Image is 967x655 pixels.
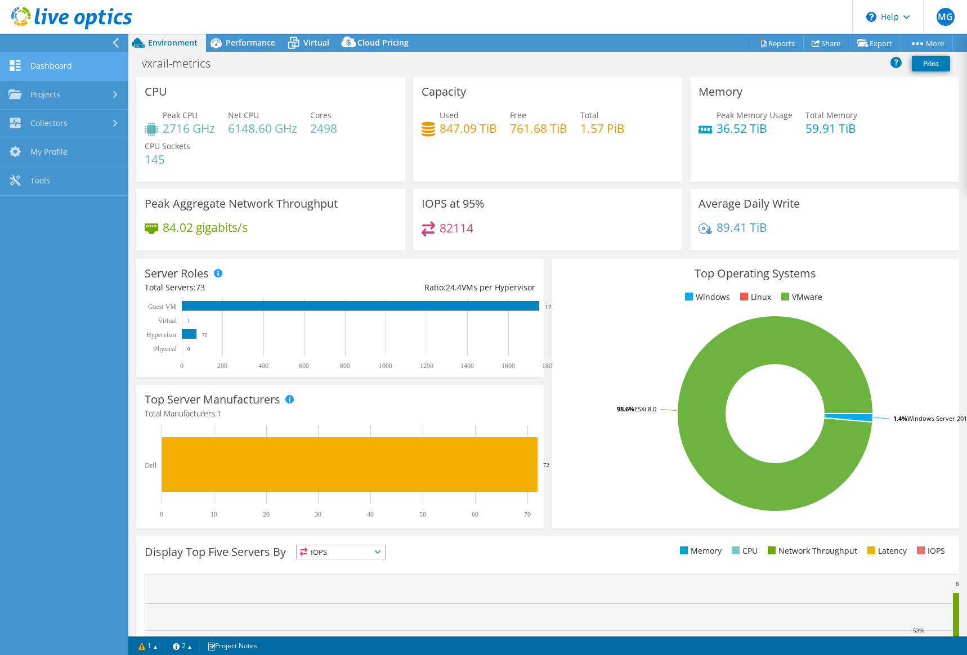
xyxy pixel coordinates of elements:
[422,86,466,98] h3: Capacity
[217,408,221,419] span: 1
[446,282,462,293] span: 24.4
[617,405,634,413] tspan: 98.6%
[199,639,265,653] a: Project Notes
[258,362,268,370] text: 400
[729,545,758,557] li: CPU
[379,362,392,370] text: 1000
[357,37,409,48] span: Cloud Pricing
[717,221,767,234] h4: 89.41 TiB
[699,86,742,98] h3: Memory
[440,110,459,120] span: Used
[912,56,950,71] a: Print
[440,122,497,134] h4: 847.09 TiB
[211,510,217,518] text: 10
[228,110,259,120] span: Net CPU
[340,362,350,370] text: 800
[145,86,167,98] h3: CPU
[737,291,771,303] li: Linux
[865,545,907,557] li: Latency
[145,461,156,469] text: Dell
[145,407,535,420] h4: Total Manufacturers:
[340,281,535,294] div: Ratio: VMs per Hypervisor
[315,510,321,518] text: 30
[187,318,190,324] text: 1
[367,510,374,518] text: 40
[137,57,228,70] h1: vxrail-metrics
[148,303,176,311] text: Guest VM
[420,362,433,370] text: 1200
[131,639,165,653] a: 1
[158,317,177,325] text: Virtual
[460,362,474,370] text: 1400
[297,545,385,559] span: IOPS
[542,362,556,370] text: 1800
[163,122,215,134] h4: 2716 GHz
[202,332,207,338] text: 72
[187,346,190,352] text: 0
[803,34,849,52] a: Share
[145,281,340,294] div: Total Servers:
[682,291,730,303] li: Windows
[805,122,857,134] h4: 59.91 TiB
[510,110,526,120] span: Free
[543,461,549,468] text: 72
[154,345,177,353] text: Physical
[145,198,338,210] h3: Peak Aggregate Network Throughput
[778,291,822,303] li: VMware
[524,510,531,518] text: 70
[472,510,478,518] text: 60
[180,362,183,370] text: 0
[510,122,567,134] h4: 761.68 TiB
[310,122,337,134] h4: 2498
[160,510,163,518] text: 0
[422,198,485,210] h3: IOPS at 95%
[226,37,275,48] span: Performance
[901,34,953,52] a: More
[163,110,198,120] span: Peak CPU
[148,37,198,48] span: Environment
[750,34,804,52] a: Reports
[217,362,227,370] text: 200
[677,545,722,557] li: Memory
[634,405,656,413] tspan: ESXi 8.0
[866,12,876,22] svg: \n
[893,414,907,423] tspan: 1.4%
[580,110,599,120] span: Total
[310,110,332,120] span: Cores
[165,639,200,653] a: 2
[545,304,557,309] text: 1,754
[765,545,857,557] li: Network Throughput
[502,362,515,370] text: 1600
[303,37,329,48] span: Virtual
[263,510,270,518] text: 20
[163,221,248,234] h4: 84.02 gigabits/s
[145,153,190,165] h4: 145
[299,362,309,370] text: 600
[196,282,205,293] span: 73
[228,122,297,134] h4: 6148.60 GHz
[699,198,800,210] h3: Average Daily Write
[937,8,955,26] span: MG
[560,267,951,280] h3: Top Operating Systems
[849,34,901,52] a: Export
[805,110,857,120] span: Total Memory
[580,122,625,134] h4: 1.57 PiB
[913,627,924,634] text: 53%
[956,580,967,587] text: 87%
[146,331,177,339] text: Hypervisor
[419,510,426,518] text: 50
[145,141,190,151] span: CPU Sockets
[440,222,473,234] h4: 82114
[717,110,793,120] span: Peak Memory Usage
[145,267,209,280] h3: Server Roles
[717,122,793,134] h4: 36.52 TiB
[914,545,945,557] li: IOPS
[145,393,280,406] h3: Top Server Manufacturers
